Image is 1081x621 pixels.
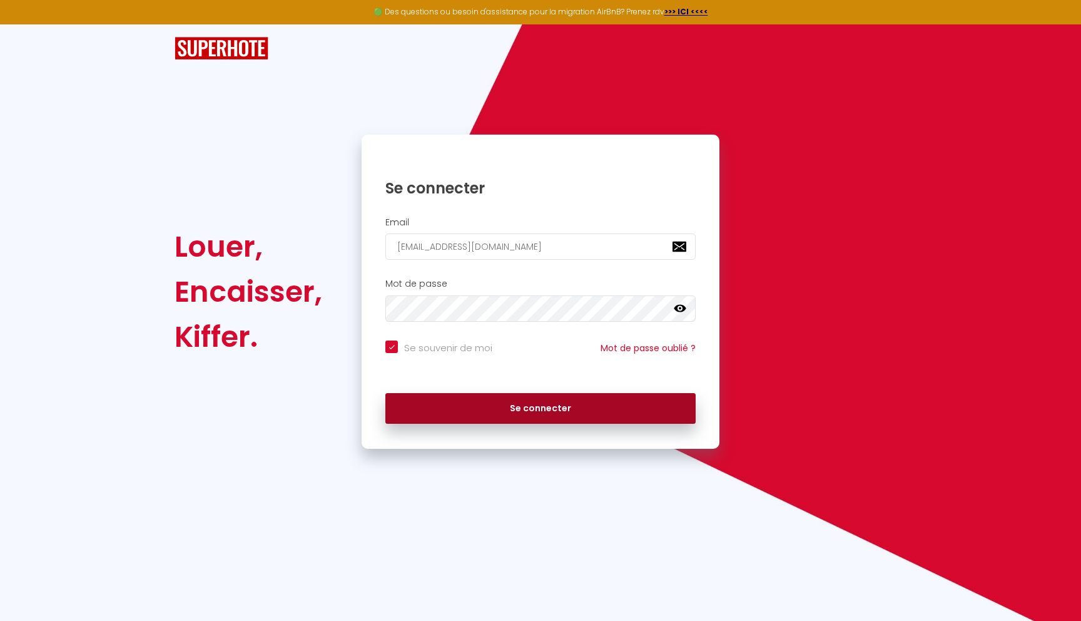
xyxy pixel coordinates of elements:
h1: Se connecter [385,178,696,198]
img: SuperHote logo [175,37,268,60]
h2: Mot de passe [385,279,696,289]
div: Encaisser, [175,269,322,314]
a: >>> ICI <<<< [664,6,708,17]
div: Louer, [175,224,322,269]
h2: Email [385,217,696,228]
button: Se connecter [385,393,696,424]
div: Kiffer. [175,314,322,359]
input: Ton Email [385,234,696,260]
a: Mot de passe oublié ? [601,342,696,354]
